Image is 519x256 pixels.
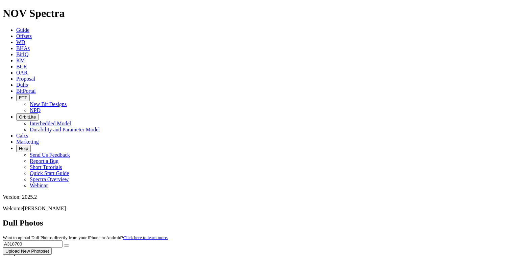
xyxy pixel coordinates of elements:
[30,127,100,132] a: Durability and Parameter Model
[19,95,27,100] span: FTT
[30,170,69,176] a: Quick Start Guide
[19,146,28,151] span: Help
[30,152,70,158] a: Send Us Feedback
[23,206,66,211] span: [PERSON_NAME]
[30,121,71,126] a: Interbedded Model
[16,133,28,138] a: Calcs
[16,70,28,76] a: OAR
[3,7,516,20] h1: NOV Spectra
[3,235,168,240] small: Want to upload Dull Photos directly from your iPhone or Android?
[16,51,28,57] a: BitIQ
[30,164,62,170] a: Short Tutorials
[16,33,32,39] a: Offsets
[16,88,36,94] a: BitPortal
[16,139,39,145] a: Marketing
[16,64,27,69] a: BCR
[16,27,29,33] a: Guide
[3,240,63,248] input: Search Serial Number
[16,58,25,63] a: KM
[30,183,48,188] a: Webinar
[16,94,30,101] button: FTT
[123,235,168,240] a: Click here to learn more.
[30,176,69,182] a: Spectra Overview
[3,194,516,200] div: Version: 2025.2
[16,45,30,51] a: BHAs
[3,206,516,212] p: Welcome
[16,145,31,152] button: Help
[30,101,67,107] a: New Bit Designs
[30,158,58,164] a: Report a Bug
[16,76,35,82] a: Proposal
[3,218,516,228] h2: Dull Photos
[16,39,25,45] a: WD
[16,113,39,121] button: OrbitLite
[16,82,28,88] a: Dulls
[19,114,36,120] span: OrbitLite
[30,107,41,113] a: NPD
[3,248,52,255] button: Upload New Photoset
